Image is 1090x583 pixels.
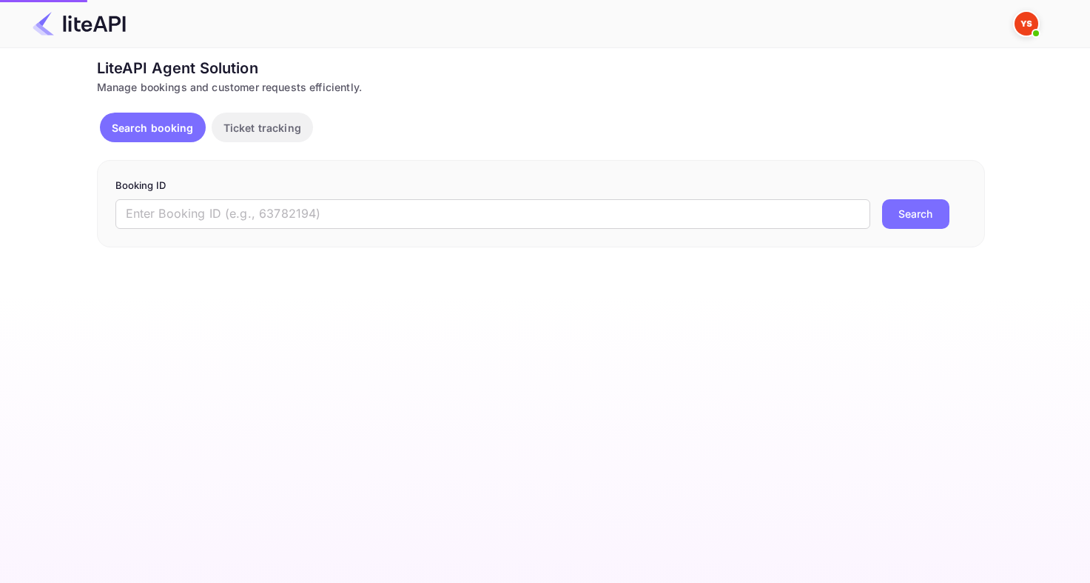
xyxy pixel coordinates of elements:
[1015,12,1038,36] img: Yandex Support
[115,179,966,193] p: Booking ID
[882,199,949,229] button: Search
[97,57,985,79] div: LiteAPI Agent Solution
[112,120,194,136] p: Search booking
[97,79,985,95] div: Manage bookings and customer requests efficiently.
[33,12,126,36] img: LiteAPI Logo
[223,120,301,136] p: Ticket tracking
[115,199,870,229] input: Enter Booking ID (e.g., 63782194)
